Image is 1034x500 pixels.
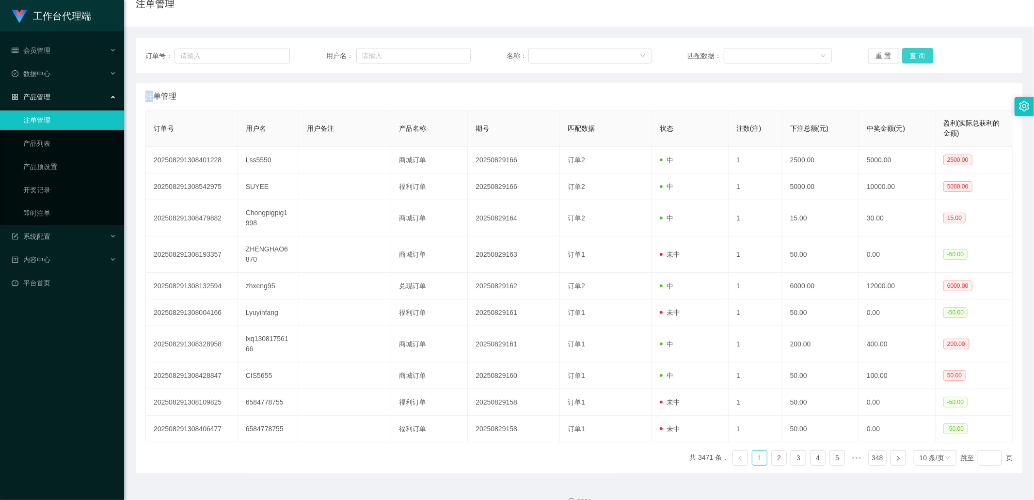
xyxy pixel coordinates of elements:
[782,326,859,362] td: 200.00
[943,397,968,407] span: -50.00
[660,282,673,290] span: 中
[849,450,864,466] span: •••
[468,389,560,416] td: 20250829158
[145,51,175,61] span: 订单号：
[729,416,782,442] td: 1
[810,450,826,466] li: 4
[12,47,50,54] span: 会员管理
[867,125,905,132] span: 中奖金额(元)
[902,48,933,63] button: 查 询
[391,200,468,236] td: 商城订单
[146,389,238,416] td: 202508291308109825
[23,157,116,176] a: 产品预设置
[660,425,680,433] span: 未中
[943,423,968,434] span: -50.00
[568,125,595,132] span: 匹配数据
[782,173,859,200] td: 5000.00
[752,450,767,466] li: 1
[640,53,646,60] i: 图标: down
[568,340,585,348] span: 订单1
[23,134,116,153] a: 产品列表
[943,281,972,291] span: 6000.00
[945,455,951,462] i: 图标: down
[943,307,968,318] span: -50.00
[568,425,585,433] span: 订单1
[729,389,782,416] td: 1
[238,236,300,273] td: ZHENGHAO6870
[790,125,828,132] span: 下注总额(元)
[782,236,859,273] td: 50.00
[660,309,680,316] span: 未中
[782,200,859,236] td: 15.00
[238,326,300,362] td: lxq13081756166
[859,173,936,200] td: 10000.00
[23,180,116,200] a: 开奖记录
[960,450,1013,466] div: 跳至 页
[146,416,238,442] td: 202508291308406477
[468,173,560,200] td: 20250829166
[12,70,18,77] i: 图标: check-circle-o
[791,450,806,466] li: 3
[238,200,300,236] td: Chongpigpig1998
[689,450,729,466] li: 共 3471 条，
[399,125,426,132] span: 产品名称
[660,125,673,132] span: 状态
[238,299,300,326] td: Lyuyinfang
[782,147,859,173] td: 2500.00
[238,273,300,299] td: zhxeng95
[12,93,50,101] span: 产品管理
[468,299,560,326] td: 20250829161
[660,183,673,190] span: 中
[12,70,50,78] span: 数据中心
[943,155,972,165] span: 2500.00
[476,125,489,132] span: 期号
[920,451,944,465] div: 10 条/页
[146,326,238,362] td: 202508291308328958
[859,389,936,416] td: 0.00
[859,273,936,299] td: 12000.00
[568,309,585,316] span: 订单1
[736,125,761,132] span: 注数(注)
[660,398,680,406] span: 未中
[859,416,936,442] td: 0.00
[175,48,290,63] input: 请输入
[891,450,906,466] li: 下一页
[468,416,560,442] td: 20250829158
[568,214,585,222] span: 订单2
[146,362,238,389] td: 202508291308428847
[391,362,468,389] td: 商城订单
[154,125,174,132] span: 订单号
[391,389,468,416] td: 福利订单
[568,156,585,164] span: 订单2
[732,450,748,466] li: 上一页
[943,249,968,260] span: -50.00
[737,455,743,461] i: 图标: left
[943,370,966,381] span: 50.00
[33,0,91,31] h1: 工作台代理端
[391,299,468,326] td: 福利订单
[820,53,826,60] i: 图标: down
[146,236,238,273] td: 202508291308193357
[729,200,782,236] td: 1
[752,451,767,465] a: 1
[771,450,787,466] li: 2
[146,200,238,236] td: 202508291308479882
[859,200,936,236] td: 30.00
[859,236,936,273] td: 0.00
[468,326,560,362] td: 20250829161
[326,51,356,61] span: 用户名：
[782,416,859,442] td: 50.00
[238,416,300,442] td: 6584778755
[782,362,859,389] td: 50.00
[146,273,238,299] td: 202508291308132594
[238,173,300,200] td: SUYEE
[468,236,560,273] td: 20250829163
[1019,101,1030,111] i: 图标: setting
[238,147,300,173] td: Lss5550
[468,362,560,389] td: 20250829160
[943,181,972,192] span: 5000.00
[568,372,585,379] span: 订单1
[12,10,27,23] img: logo.9652507e.png
[12,273,116,293] a: 图标: dashboard平台首页
[356,48,471,63] input: 请输入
